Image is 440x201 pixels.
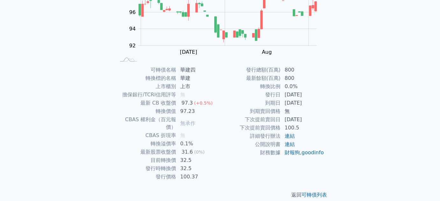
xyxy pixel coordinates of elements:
[116,140,176,148] td: 轉換溢價率
[116,148,176,156] td: 最新股票收盤價
[220,82,281,91] td: 轉換比例
[176,107,220,115] td: 97.23
[116,173,176,181] td: 發行價格
[176,74,220,82] td: 華建
[220,66,281,74] td: 發行總額(百萬)
[116,107,176,115] td: 轉換價值
[281,115,324,124] td: [DATE]
[180,92,185,98] span: 無
[116,115,176,131] td: CBAS 權利金（百元報價）
[116,82,176,91] td: 上市櫃別
[220,132,281,140] td: 詳細發行辦法
[220,149,281,157] td: 財務數據
[220,107,281,115] td: 到期賣回價格
[285,141,295,147] a: 連結
[220,74,281,82] td: 最新餘額(百萬)
[116,99,176,107] td: 最新 CB 收盤價
[176,82,220,91] td: 上市
[220,99,281,107] td: 到期日
[302,192,327,198] a: 可轉債列表
[285,149,300,156] a: 財報狗
[194,149,205,155] span: (0%)
[176,156,220,164] td: 32.5
[129,26,136,32] tspan: 94
[281,74,324,82] td: 800
[176,140,220,148] td: 0.1%
[116,66,176,74] td: 可轉債名稱
[180,120,195,126] span: 無承作
[116,91,176,99] td: 擔保銀行/TCRI信用評等
[220,124,281,132] td: 下次提前賣回價格
[281,99,324,107] td: [DATE]
[194,100,213,106] span: (+0.5%)
[176,164,220,173] td: 32.5
[180,132,185,138] span: 無
[281,91,324,99] td: [DATE]
[220,115,281,124] td: 下次提前賣回日
[220,91,281,99] td: 發行日
[281,82,324,91] td: 0.0%
[129,43,136,49] tspan: 92
[116,164,176,173] td: 發行時轉換價
[302,149,324,156] a: goodinfo
[281,107,324,115] td: 無
[176,66,220,74] td: 華建四
[116,156,176,164] td: 目前轉換價
[281,149,324,157] td: ,
[176,173,220,181] td: 100.37
[285,133,295,139] a: 連結
[220,140,281,149] td: 公開說明書
[262,49,272,55] tspan: Aug
[281,124,324,132] td: 100.5
[129,9,136,15] tspan: 96
[116,74,176,82] td: 轉換標的名稱
[180,99,194,107] div: 97.3
[281,66,324,74] td: 800
[180,49,197,55] tspan: [DATE]
[116,131,176,140] td: CBAS 折現率
[108,191,332,199] p: 返回
[180,148,194,156] div: 31.6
